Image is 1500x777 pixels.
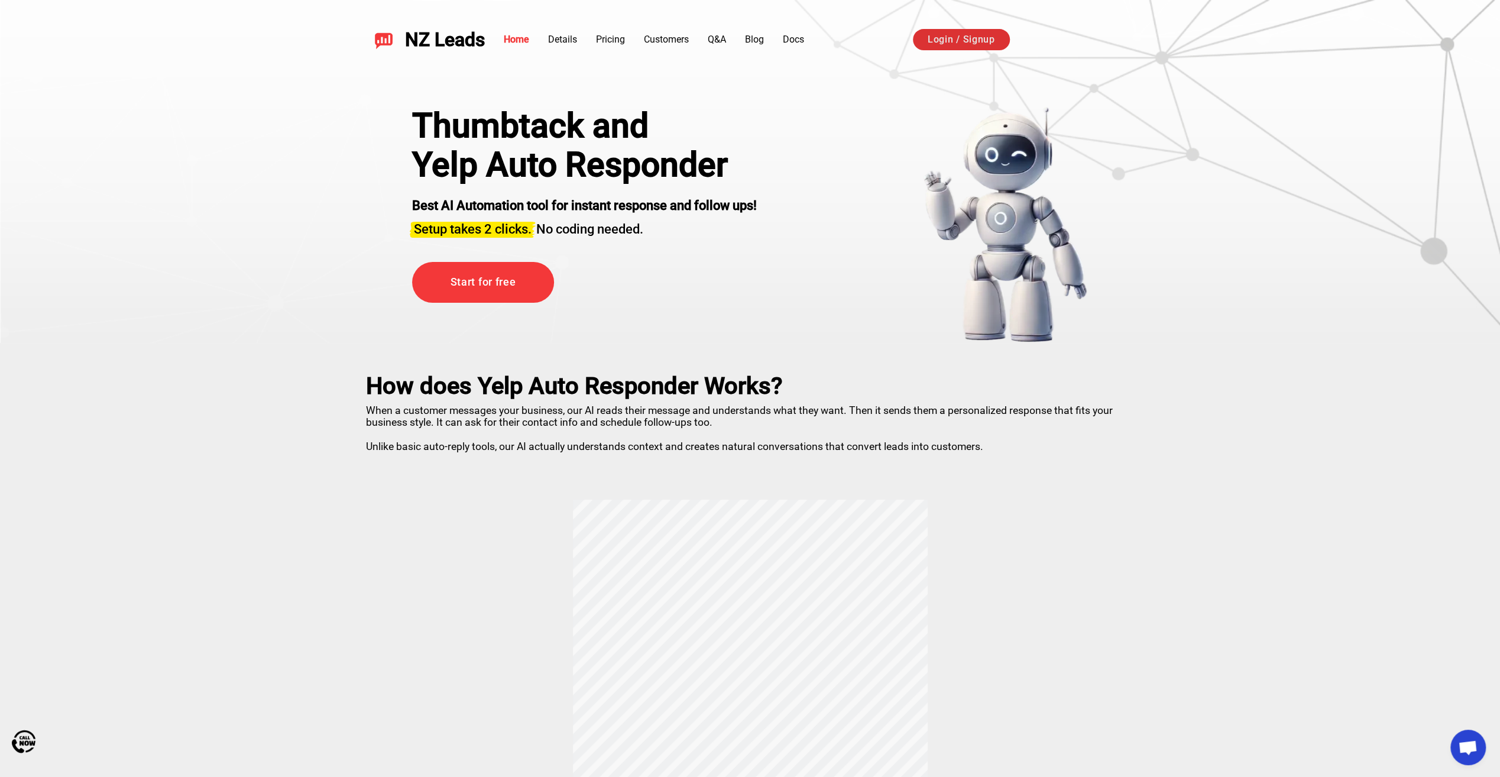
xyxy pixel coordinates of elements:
p: When a customer messages your business, our AI reads their message and understands what they want... [366,400,1135,452]
div: Thumbtack and [412,106,757,145]
iframe: Sign in with Google Button [1022,27,1142,53]
h3: No coding needed. [412,215,757,238]
a: Blog [745,34,764,45]
a: Customers [644,34,689,45]
span: Setup takes 2 clicks. [414,222,532,237]
a: Details [548,34,577,45]
img: NZ Leads logo [374,30,393,49]
a: Login / Signup [913,29,1010,50]
div: Open chat [1450,730,1486,765]
h1: Yelp Auto Responder [412,145,757,184]
a: Pricing [596,34,625,45]
img: yelp bot [923,106,1088,343]
a: Start for free [412,262,554,303]
span: NZ Leads [405,29,485,51]
strong: Best AI Automation tool for instant response and follow ups! [412,198,757,213]
iframe: Sign in with Google Dialog [1257,12,1488,132]
a: Home [504,34,529,45]
img: Call Now [12,730,35,753]
a: Docs [783,34,804,45]
h2: How does Yelp Auto Responder Works? [366,373,1135,400]
a: Q&A [708,34,726,45]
